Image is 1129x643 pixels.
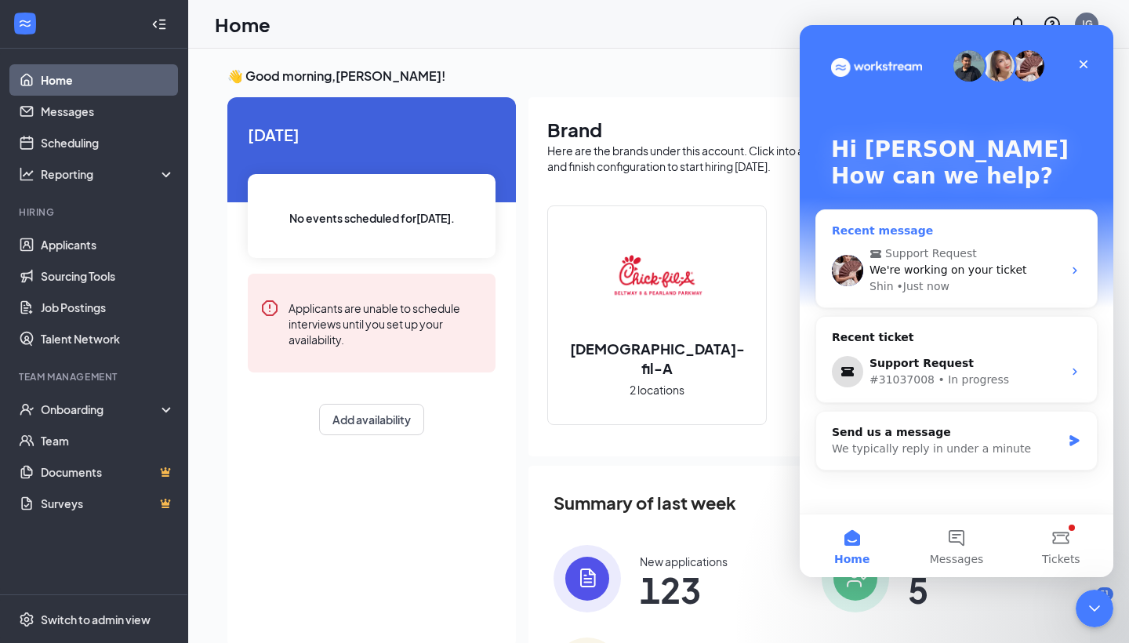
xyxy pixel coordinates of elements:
[41,96,175,127] a: Messages
[1096,587,1113,601] div: 51
[17,16,33,31] svg: WorkstreamLogo
[554,545,621,612] img: icon
[41,127,175,158] a: Scheduling
[547,116,1071,143] h1: Brand
[41,260,175,292] a: Sourcing Tools
[607,232,707,332] img: Chick-fil-A
[547,143,1071,174] div: Here are the brands under this account. Click into a brand to see your locations, managers, job p...
[41,612,151,627] div: Switch to admin view
[19,205,172,219] div: Hiring
[41,456,175,488] a: DocumentsCrown
[41,64,175,96] a: Home
[640,554,728,569] div: New applications
[41,323,175,354] a: Talent Network
[554,489,736,517] span: Summary of last week
[41,401,162,417] div: Onboarding
[41,488,175,519] a: SurveysCrown
[41,425,175,456] a: Team
[260,299,279,318] svg: Error
[822,545,889,612] img: icon
[19,612,34,627] svg: Settings
[227,67,1090,85] h3: 👋 Good morning, [PERSON_NAME] !
[908,576,958,604] span: 5
[19,166,34,182] svg: Analysis
[151,16,167,32] svg: Collapse
[630,381,684,398] span: 2 locations
[41,292,175,323] a: Job Postings
[289,209,455,227] span: No events scheduled for [DATE] .
[548,339,766,378] h2: [DEMOGRAPHIC_DATA]-fil-A
[19,370,172,383] div: Team Management
[1081,17,1093,31] div: JG
[800,25,1113,577] iframe: Intercom live chat
[289,299,483,347] div: Applicants are unable to schedule interviews until you set up your availability.
[215,11,270,38] h1: Home
[41,166,176,182] div: Reporting
[41,229,175,260] a: Applicants
[1043,15,1062,34] svg: QuestionInfo
[19,401,34,417] svg: UserCheck
[1008,15,1027,34] svg: Notifications
[1076,590,1113,627] iframe: Intercom live chat
[248,122,496,147] span: [DATE]
[319,404,424,435] button: Add availability
[640,576,728,604] span: 123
